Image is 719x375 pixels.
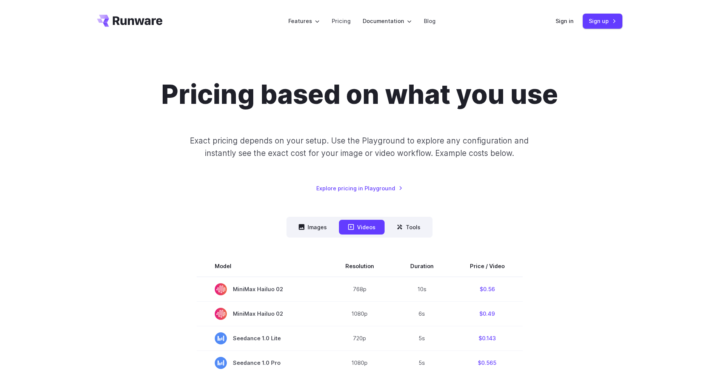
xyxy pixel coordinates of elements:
td: 768p [327,277,392,302]
a: Pricing [332,17,351,25]
td: 10s [392,277,452,302]
button: Videos [339,220,385,235]
span: MiniMax Hailuo 02 [215,283,309,295]
span: Seedance 1.0 Pro [215,357,309,369]
a: Go to / [97,15,163,27]
th: Price / Video [452,256,523,277]
label: Features [288,17,320,25]
td: $0.56 [452,277,523,302]
h1: Pricing based on what you use [161,79,558,110]
th: Model [197,256,327,277]
a: Sign in [556,17,574,25]
td: 5s [392,326,452,350]
td: 1080p [327,301,392,326]
td: $0.143 [452,326,523,350]
th: Resolution [327,256,392,277]
a: Sign up [583,14,622,28]
td: 6s [392,301,452,326]
a: Explore pricing in Playground [316,184,403,193]
td: 1080p [327,350,392,375]
label: Documentation [363,17,412,25]
td: 5s [392,350,452,375]
td: 720p [327,326,392,350]
td: $0.565 [452,350,523,375]
a: Blog [424,17,436,25]
button: Images [289,220,336,235]
button: Tools [388,220,430,235]
td: $0.49 [452,301,523,326]
span: Seedance 1.0 Lite [215,332,309,344]
p: Exact pricing depends on your setup. Use the Playground to explore any configuration and instantl... [176,134,543,160]
span: MiniMax Hailuo 02 [215,308,309,320]
th: Duration [392,256,452,277]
